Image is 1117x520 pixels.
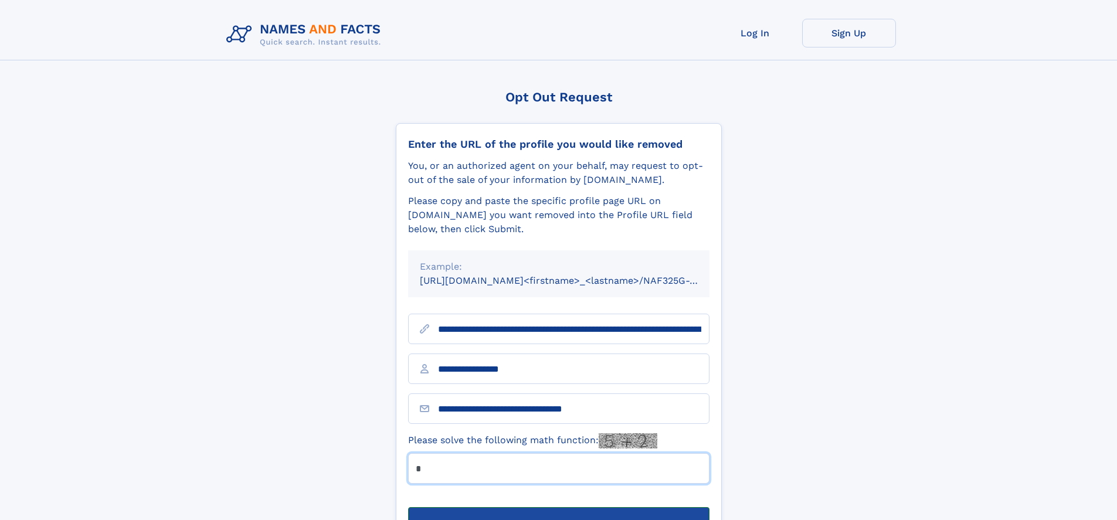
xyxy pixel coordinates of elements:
[408,138,709,151] div: Enter the URL of the profile you would like removed
[708,19,802,47] a: Log In
[802,19,896,47] a: Sign Up
[408,433,657,448] label: Please solve the following math function:
[408,194,709,236] div: Please copy and paste the specific profile page URL on [DOMAIN_NAME] you want removed into the Pr...
[222,19,391,50] img: Logo Names and Facts
[396,90,722,104] div: Opt Out Request
[420,275,732,286] small: [URL][DOMAIN_NAME]<firstname>_<lastname>/NAF325G-xxxxxxxx
[408,159,709,187] div: You, or an authorized agent on your behalf, may request to opt-out of the sale of your informatio...
[420,260,698,274] div: Example:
